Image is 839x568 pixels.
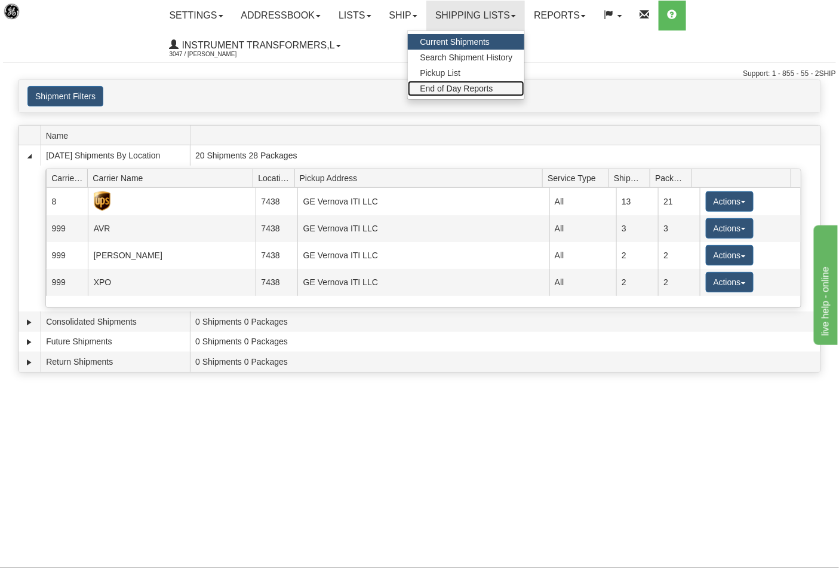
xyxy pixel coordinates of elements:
td: 2 [658,242,700,269]
button: Shipment Filters [27,86,103,106]
td: 7438 [256,188,297,215]
a: Ship [380,1,426,30]
a: Expand [23,336,35,348]
td: 7438 [256,215,297,242]
div: Support: 1 - 855 - 55 - 2SHIP [3,69,836,79]
span: Name [46,126,190,145]
td: 3 [616,215,658,242]
a: Collapse [23,150,35,162]
span: Current Shipments [420,37,490,47]
td: GE Vernova ITI LLC [297,188,549,215]
img: UPS [94,191,110,211]
span: Carrier Name [93,169,253,187]
td: 20 Shipments 28 Packages [190,145,820,166]
a: Current Shipments [408,34,524,50]
iframe: chat widget [812,223,838,345]
td: 3 [658,215,700,242]
span: 3047 / [PERSON_NAME] [170,48,259,60]
button: Actions [706,218,754,239]
span: Shipments [614,169,650,187]
td: 7438 [256,242,297,269]
td: All [549,215,616,242]
td: All [549,242,616,269]
td: 2 [616,269,658,296]
img: logo3047.jpg [3,3,64,33]
span: Packages [655,169,692,187]
td: 21 [658,188,700,215]
td: 0 Shipments 0 Packages [190,352,820,372]
button: Actions [706,272,754,292]
td: GE Vernova ITI LLC [297,215,549,242]
span: Pickup Address [300,169,543,187]
td: Return Shipments [41,352,190,372]
span: Instrument Transformers,L [179,40,335,50]
a: Expand [23,316,35,328]
a: Addressbook [232,1,330,30]
div: live help - online [9,7,110,22]
a: End of Day Reports [408,81,524,96]
td: All [549,188,616,215]
td: Future Shipments [41,332,190,352]
td: 999 [46,215,88,242]
a: Search Shipment History [408,50,524,65]
td: GE Vernova ITI LLC [297,242,549,269]
td: 7438 [256,269,297,296]
button: Actions [706,245,754,265]
td: GE Vernova ITI LLC [297,269,549,296]
a: Pickup List [408,65,524,81]
td: 0 Shipments 0 Packages [190,312,820,332]
td: All [549,269,616,296]
td: [PERSON_NAME] [88,242,256,269]
span: Location Id [258,169,294,187]
td: 8 [46,188,88,215]
td: 999 [46,242,88,269]
td: 0 Shipments 0 Packages [190,332,820,352]
span: End of Day Reports [420,84,493,93]
a: Settings [161,1,232,30]
td: 2 [658,269,700,296]
td: 999 [46,269,88,296]
td: [DATE] Shipments By Location [41,145,190,166]
a: Reports [525,1,595,30]
span: Carrier Id [51,169,88,187]
td: AVR [88,215,256,242]
a: Lists [330,1,380,30]
a: Instrument Transformers,L 3047 / [PERSON_NAME] [161,30,350,60]
td: 2 [616,242,658,269]
a: Expand [23,356,35,368]
span: Pickup List [420,68,460,78]
td: 13 [616,188,658,215]
a: Shipping lists [426,1,525,30]
button: Actions [706,191,754,212]
td: XPO [88,269,256,296]
span: Search Shipment History [420,53,512,62]
td: Consolidated Shipments [41,312,190,332]
span: Service Type [548,169,608,187]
